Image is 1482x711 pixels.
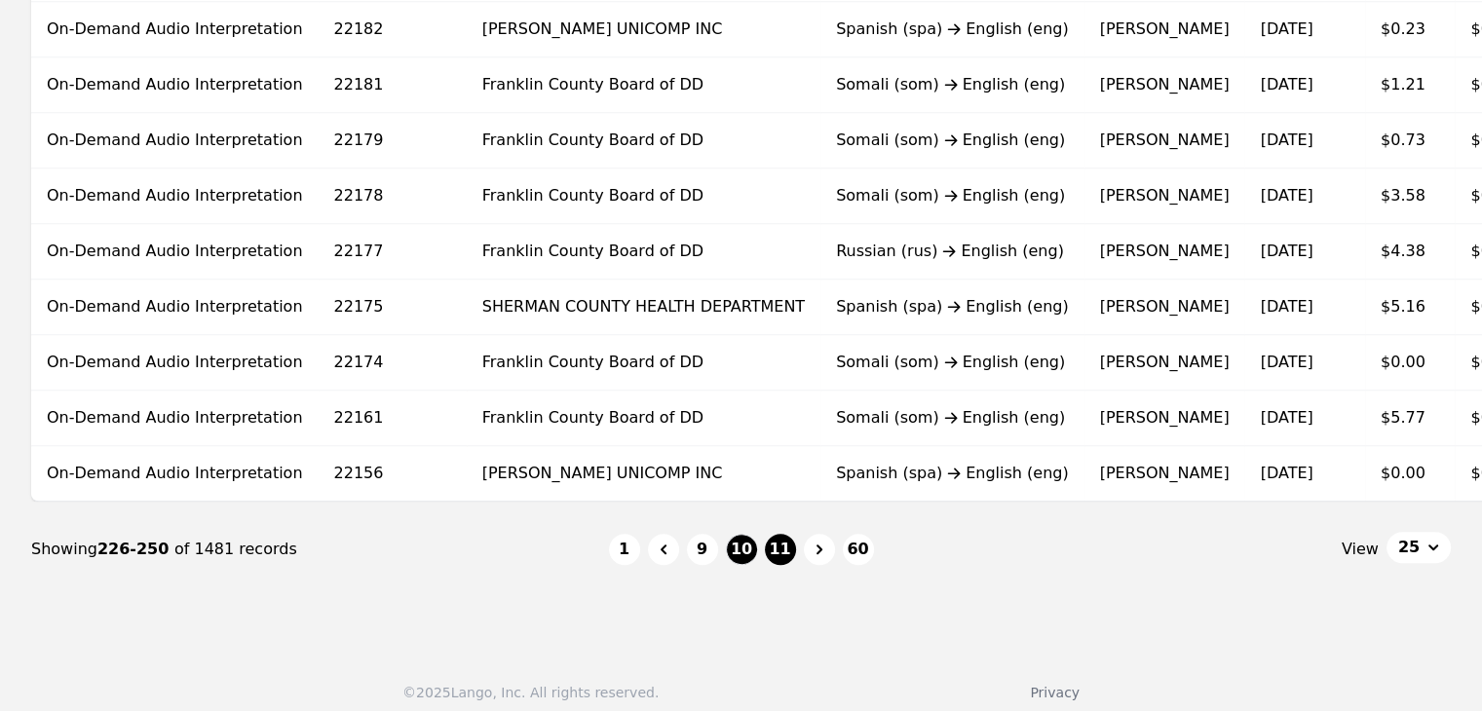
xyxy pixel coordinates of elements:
td: [PERSON_NAME] [1084,391,1245,446]
div: © 2025 Lango, Inc. All rights reserved. [402,683,659,702]
td: 22178 [319,168,467,224]
td: $0.73 [1365,113,1456,168]
div: Somali (som) English (eng) [836,406,1069,430]
td: [PERSON_NAME] [1084,280,1245,335]
time: [DATE] [1260,186,1312,205]
td: [PERSON_NAME] UNICOMP INC [467,446,820,502]
td: Franklin County Board of DD [467,224,820,280]
td: SHERMAN COUNTY HEALTH DEPARTMENT [467,280,820,335]
td: 22174 [319,335,467,391]
td: 22177 [319,224,467,280]
div: Somali (som) English (eng) [836,73,1069,96]
td: Franklin County Board of DD [467,168,820,224]
td: 22181 [319,57,467,113]
td: On-Demand Audio Interpretation [31,113,319,168]
button: 25 [1387,532,1451,563]
td: [PERSON_NAME] [1084,335,1245,391]
td: [PERSON_NAME] [1084,113,1245,168]
td: Franklin County Board of DD [467,57,820,113]
div: Spanish (spa) English (eng) [836,462,1069,485]
span: View [1342,538,1379,561]
time: [DATE] [1260,242,1312,260]
div: Russian (rus) English (eng) [836,240,1069,263]
div: Showing of 1481 records [31,538,609,561]
td: On-Demand Audio Interpretation [31,446,319,502]
time: [DATE] [1260,408,1312,427]
button: 9 [687,534,718,565]
div: Spanish (spa) English (eng) [836,18,1069,41]
td: [PERSON_NAME] UNICOMP INC [467,2,820,57]
a: Privacy [1030,685,1080,700]
time: [DATE] [1260,297,1312,316]
td: On-Demand Audio Interpretation [31,280,319,335]
div: Somali (som) English (eng) [836,184,1069,207]
td: [PERSON_NAME] [1084,168,1245,224]
td: $0.00 [1365,335,1456,391]
td: On-Demand Audio Interpretation [31,391,319,446]
td: Franklin County Board of DD [467,335,820,391]
td: $1.21 [1365,57,1456,113]
time: [DATE] [1260,464,1312,482]
div: Spanish (spa) English (eng) [836,295,1069,318]
td: 22156 [319,446,467,502]
time: [DATE] [1260,353,1312,371]
td: 22161 [319,391,467,446]
td: 22179 [319,113,467,168]
td: On-Demand Audio Interpretation [31,57,319,113]
span: 226-250 [97,540,174,558]
td: 22175 [319,280,467,335]
td: $0.23 [1365,2,1456,57]
td: $5.77 [1365,391,1456,446]
td: $0.00 [1365,446,1456,502]
td: [PERSON_NAME] [1084,224,1245,280]
td: $4.38 [1365,224,1456,280]
td: [PERSON_NAME] [1084,446,1245,502]
td: Franklin County Board of DD [467,113,820,168]
td: On-Demand Audio Interpretation [31,335,319,391]
time: [DATE] [1260,131,1312,149]
button: 11 [765,534,796,565]
td: $5.16 [1365,280,1456,335]
td: Franklin County Board of DD [467,391,820,446]
td: $3.58 [1365,168,1456,224]
td: On-Demand Audio Interpretation [31,2,319,57]
td: [PERSON_NAME] [1084,2,1245,57]
td: 22182 [319,2,467,57]
span: 25 [1398,536,1420,559]
td: On-Demand Audio Interpretation [31,224,319,280]
td: On-Demand Audio Interpretation [31,168,319,224]
button: 60 [843,534,874,565]
nav: Page navigation [31,502,1451,597]
td: [PERSON_NAME] [1084,57,1245,113]
div: Somali (som) English (eng) [836,351,1069,374]
button: 1 [609,534,640,565]
time: [DATE] [1260,75,1312,94]
time: [DATE] [1260,19,1312,38]
div: Somali (som) English (eng) [836,129,1069,152]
